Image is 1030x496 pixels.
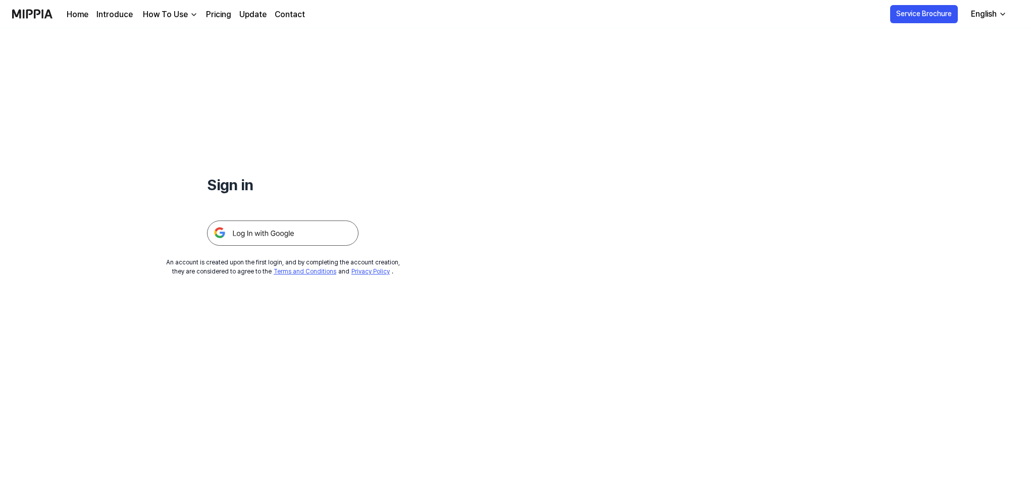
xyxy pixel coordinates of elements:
a: Contact [275,9,305,21]
a: Privacy Policy [351,268,390,275]
img: down [190,11,198,19]
a: Introduce [96,9,133,21]
h1: Sign in [207,174,358,196]
div: An account is created upon the first login, and by completing the account creation, they are cons... [166,258,400,276]
button: How To Use [141,9,198,21]
button: English [963,4,1013,24]
a: Terms and Conditions [274,268,336,275]
a: Update [239,9,267,21]
div: English [969,8,999,20]
img: 구글 로그인 버튼 [207,221,358,246]
a: Pricing [206,9,231,21]
a: Home [67,9,88,21]
div: How To Use [141,9,190,21]
button: Service Brochure [890,5,958,23]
